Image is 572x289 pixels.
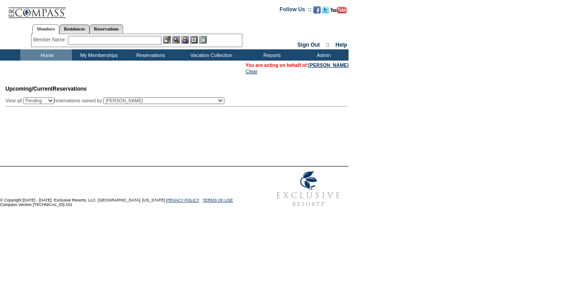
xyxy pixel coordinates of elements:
img: Become our fan on Facebook [313,6,321,13]
a: Subscribe to our YouTube Channel [331,9,347,14]
a: Reservations [89,24,123,34]
a: PRIVACY POLICY [166,198,199,202]
img: b_calculator.gif [199,36,207,44]
span: You are acting on behalf of: [246,62,349,68]
div: View all: reservations owned by: [5,97,228,104]
td: Follow Us :: [280,5,312,16]
div: Member Name: [33,36,68,44]
td: Vacation Collection [175,49,245,61]
img: Reservations [190,36,198,44]
img: Exclusive Resorts [268,166,349,211]
img: View [172,36,180,44]
td: Reservations [124,49,175,61]
img: b_edit.gif [163,36,171,44]
td: Admin [297,49,349,61]
img: Follow us on Twitter [322,6,329,13]
td: My Memberships [72,49,124,61]
a: Members [32,24,60,34]
a: Sign Out [297,42,320,48]
img: Subscribe to our YouTube Channel [331,7,347,13]
img: Impersonate [181,36,189,44]
a: Help [335,42,347,48]
span: Upcoming/Current [5,86,53,92]
a: TERMS OF USE [203,198,233,202]
td: Home [20,49,72,61]
td: Reports [245,49,297,61]
a: Residences [59,24,89,34]
span: :: [326,42,330,48]
span: Reservations [5,86,87,92]
a: Follow us on Twitter [322,9,329,14]
a: Become our fan on Facebook [313,9,321,14]
a: Clear [246,69,257,74]
a: [PERSON_NAME] [308,62,349,68]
